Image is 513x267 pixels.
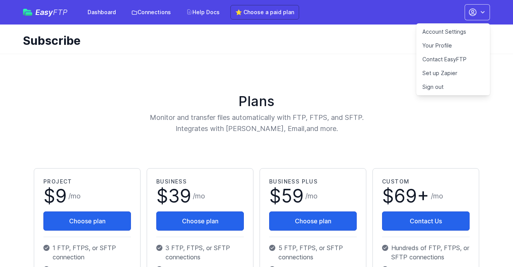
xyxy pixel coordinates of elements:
[305,191,318,201] span: /
[433,192,443,200] span: mo
[431,191,443,201] span: /
[68,191,81,201] span: /
[416,80,490,94] a: Sign out
[382,211,470,231] a: Contact Us
[308,192,318,200] span: mo
[43,187,67,205] span: $
[31,93,482,109] h1: Plans
[156,187,191,205] span: $
[156,211,244,231] button: Choose plan
[156,178,244,185] h2: Business
[475,229,504,258] iframe: Drift Widget Chat Controller
[53,8,68,17] span: FTP
[23,34,484,48] h1: Subscribe
[269,211,357,231] button: Choose plan
[416,39,490,52] a: Your Profile
[127,5,175,19] a: Connections
[43,211,131,231] button: Choose plan
[83,5,121,19] a: Dashboard
[382,243,470,262] p: Hundreds of FTP, FTPS, or SFTP connections
[269,178,357,185] h2: Business Plus
[382,178,470,185] h2: Custom
[195,192,205,200] span: mo
[416,66,490,80] a: Set up Zapier
[43,178,131,185] h2: Project
[193,191,205,201] span: /
[269,187,304,205] span: $
[416,25,490,39] a: Account Settings
[269,243,357,262] p: 5 FTP, FTPS, or SFTP connections
[394,185,429,207] span: 69+
[43,243,131,262] p: 1 FTP, FTPS, or SFTP connection
[55,185,67,207] span: 9
[71,192,81,200] span: mo
[182,5,224,19] a: Help Docs
[156,243,244,262] p: 3 FTP, FTPS, or SFTP connections
[168,185,191,207] span: 39
[106,112,407,134] p: Monitor and transfer files automatically with FTP, FTPS, and SFTP. Integrates with [PERSON_NAME],...
[23,8,68,16] a: EasyFTP
[281,185,304,207] span: 59
[23,9,32,16] img: easyftp_logo.png
[416,52,490,66] a: Contact EasyFTP
[230,5,299,20] a: ⭐ Choose a paid plan
[382,187,429,205] span: $
[35,8,68,16] span: Easy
